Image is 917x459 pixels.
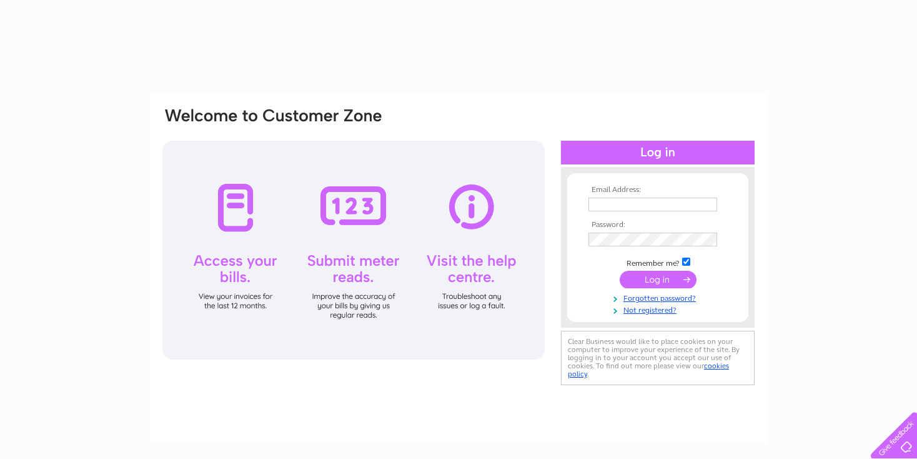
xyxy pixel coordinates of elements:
td: Remember me? [585,256,730,268]
a: cookies policy [568,361,729,378]
a: Not registered? [588,303,730,315]
th: Email Address: [585,186,730,194]
th: Password: [585,221,730,229]
a: Forgotten password? [588,291,730,303]
input: Submit [620,271,696,288]
div: Clear Business would like to place cookies on your computer to improve your experience of the sit... [561,331,755,385]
